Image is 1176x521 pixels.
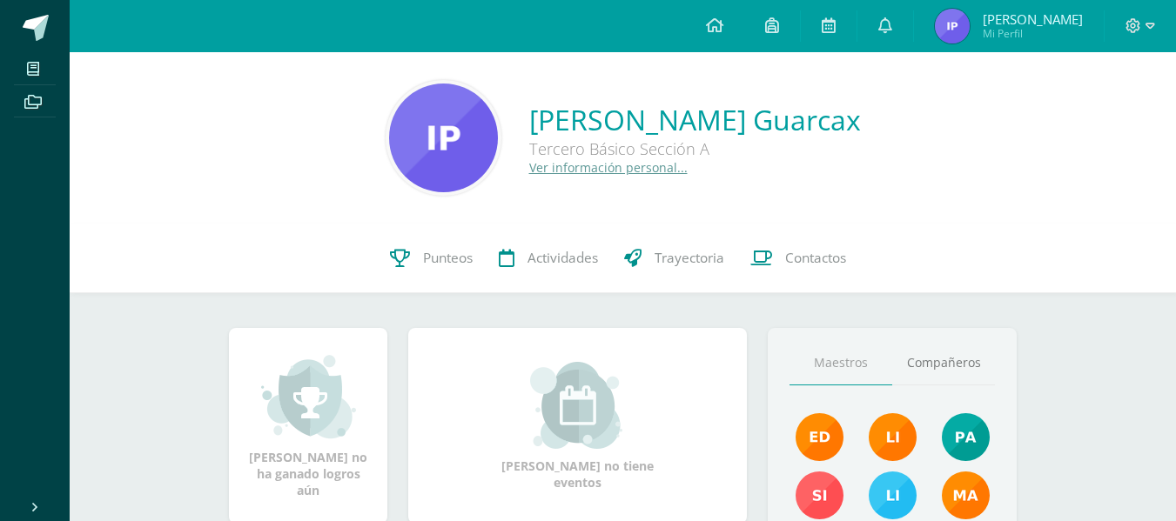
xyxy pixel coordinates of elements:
[389,83,498,192] img: ffad5e17b5334d813ce03ef9acc4eb10.png
[796,413,843,461] img: f40e456500941b1b33f0807dd74ea5cf.png
[530,362,625,449] img: event_small.png
[246,353,370,498] div: [PERSON_NAME] no ha ganado logros aún
[737,224,859,293] a: Contactos
[796,471,843,519] img: f1876bea0eda9ed609c3471a3207beac.png
[423,249,473,267] span: Punteos
[486,224,611,293] a: Actividades
[942,471,990,519] img: 560278503d4ca08c21e9c7cd40ba0529.png
[983,26,1083,41] span: Mi Perfil
[942,413,990,461] img: 40c28ce654064086a0d3fb3093eec86e.png
[529,138,861,159] div: Tercero Básico Sección A
[983,10,1083,28] span: [PERSON_NAME]
[529,159,688,176] a: Ver información personal...
[869,413,917,461] img: cefb4344c5418beef7f7b4a6cc3e812c.png
[790,341,892,385] a: Maestros
[377,224,486,293] a: Punteos
[785,249,846,267] span: Contactos
[869,471,917,519] img: 93ccdf12d55837f49f350ac5ca2a40a5.png
[655,249,724,267] span: Trayectoria
[529,101,861,138] a: [PERSON_NAME] Guarcax
[491,362,665,491] div: [PERSON_NAME] no tiene eventos
[935,9,970,43] img: a643ab4d341f77dd2b5c74a1f74d7e9c.png
[261,353,356,440] img: achievement_small.png
[892,341,995,385] a: Compañeros
[611,224,737,293] a: Trayectoria
[528,249,598,267] span: Actividades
